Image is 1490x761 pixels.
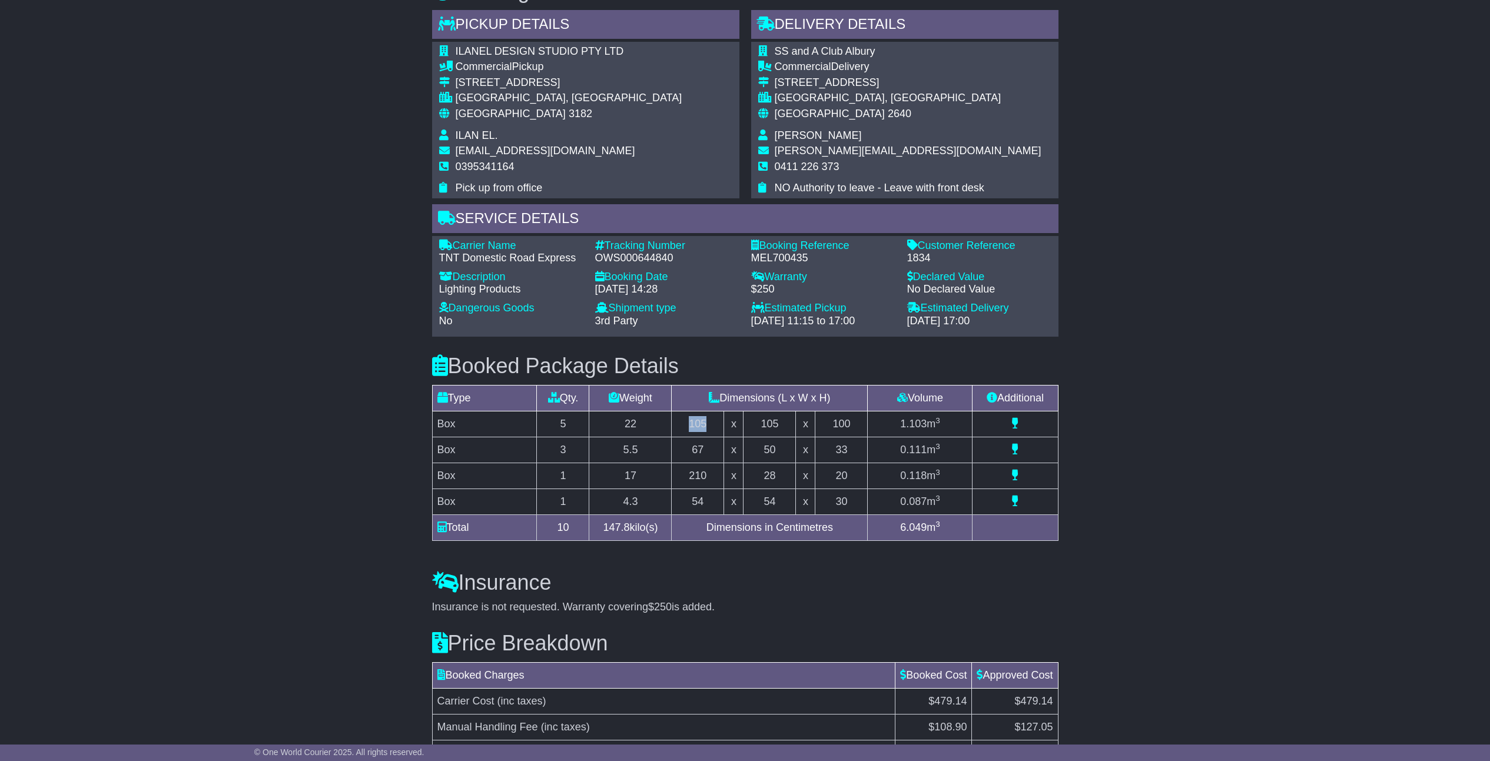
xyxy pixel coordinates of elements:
sup: 3 [935,520,940,529]
td: 28 [744,463,796,488]
span: $127.05 [1014,721,1053,733]
span: $479.14 [1014,695,1053,707]
td: 20 [815,463,868,488]
span: Commercial [775,61,831,72]
span: 3182 [569,108,592,119]
span: [PERSON_NAME] [775,129,862,141]
span: [GEOGRAPHIC_DATA] [456,108,566,119]
sup: 3 [935,442,940,451]
td: 54 [744,488,796,514]
span: ILAN EL. [456,129,498,141]
span: [GEOGRAPHIC_DATA] [775,108,885,119]
div: Estimated Delivery [907,302,1051,315]
div: Booking Reference [751,240,895,252]
span: No [439,315,453,327]
span: (inc taxes) [541,721,590,733]
td: 1 [537,488,589,514]
span: $250 [648,601,672,613]
td: Box [432,437,537,463]
td: Type [432,385,537,411]
td: x [796,463,815,488]
span: © One World Courier 2025. All rights reserved. [254,747,424,757]
span: 1.103 [900,418,927,430]
td: Dimensions in Centimetres [672,514,868,540]
td: 105 [744,411,796,437]
td: x [724,463,744,488]
div: Warranty [751,271,895,284]
td: m [868,411,973,437]
td: Weight [589,385,672,411]
td: x [796,488,815,514]
td: 50 [744,437,796,463]
td: 105 [672,411,724,437]
td: x [724,437,744,463]
sup: 3 [935,494,940,503]
span: [PERSON_NAME][EMAIL_ADDRESS][DOMAIN_NAME] [775,145,1041,157]
span: SS and A Club Albury [775,45,875,57]
div: MEL700435 [751,252,895,265]
span: 147.8 [603,521,629,533]
span: $108.90 [928,721,967,733]
span: 3rd Party [595,315,638,327]
td: Additional [973,385,1058,411]
td: Qty. [537,385,589,411]
span: NO Authority to leave - Leave with front desk [775,182,984,194]
div: Delivery [775,61,1041,74]
div: Description [439,271,583,284]
div: OWS000644840 [595,252,739,265]
td: Box [432,411,537,437]
td: 1 [537,463,589,488]
span: (inc taxes) [497,695,546,707]
td: 10 [537,514,589,540]
div: Pickup Details [432,10,739,42]
span: Pick up from office [456,182,543,194]
div: Estimated Pickup [751,302,895,315]
td: Volume [868,385,973,411]
td: 100 [815,411,868,437]
div: Insurance is not requested. Warranty covering is added. [432,601,1058,614]
td: x [796,437,815,463]
span: 6.049 [900,521,927,533]
div: Booking Date [595,271,739,284]
td: kilo(s) [589,514,672,540]
td: Approved Cost [972,662,1058,688]
td: 17 [589,463,672,488]
td: 33 [815,437,868,463]
h3: Price Breakdown [432,632,1058,655]
td: 5.5 [589,437,672,463]
td: 4.3 [589,488,672,514]
div: No Declared Value [907,283,1051,296]
span: ILANEL DESIGN STUDIO PTY LTD [456,45,624,57]
td: m [868,463,973,488]
td: 5 [537,411,589,437]
div: Service Details [432,204,1058,236]
span: $479.14 [928,695,967,707]
td: 54 [672,488,724,514]
div: Carrier Name [439,240,583,252]
td: Box [432,488,537,514]
td: m [868,488,973,514]
span: Manual Handling Fee [437,721,538,733]
span: Carrier Cost [437,695,495,707]
span: 2640 [888,108,911,119]
td: Booked Cost [895,662,972,688]
span: [EMAIL_ADDRESS][DOMAIN_NAME] [456,145,635,157]
span: 0.111 [900,444,927,456]
td: x [724,411,744,437]
td: 210 [672,463,724,488]
div: TNT Domestic Road Express [439,252,583,265]
div: Tracking Number [595,240,739,252]
div: [STREET_ADDRESS] [456,77,682,89]
sup: 3 [935,416,940,425]
div: Pickup [456,61,682,74]
sup: 3 [935,468,940,477]
div: Shipment type [595,302,739,315]
td: x [796,411,815,437]
span: 0.087 [900,496,927,507]
div: [DATE] 11:15 to 17:00 [751,315,895,328]
div: $250 [751,283,895,296]
div: Dangerous Goods [439,302,583,315]
div: [DATE] 14:28 [595,283,739,296]
div: Delivery Details [751,10,1058,42]
div: Lighting Products [439,283,583,296]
